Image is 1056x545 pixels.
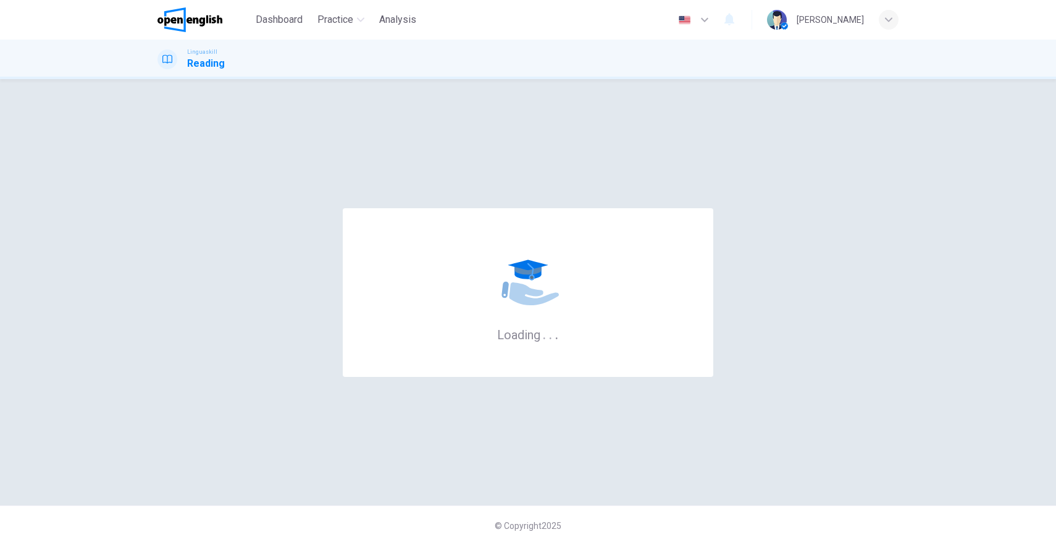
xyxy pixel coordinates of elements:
[497,326,559,342] h6: Loading
[767,10,787,30] img: Profile picture
[677,15,692,25] img: en
[256,12,303,27] span: Dashboard
[312,9,369,31] button: Practice
[797,12,864,27] div: [PERSON_NAME]
[548,323,553,344] h6: .
[187,48,217,56] span: Linguaskill
[495,521,561,531] span: © Copyright 2025
[187,56,225,71] h1: Reading
[251,9,308,31] button: Dashboard
[555,323,559,344] h6: .
[157,7,251,32] a: OpenEnglish logo
[317,12,353,27] span: Practice
[542,323,547,344] h6: .
[379,12,416,27] span: Analysis
[157,7,222,32] img: OpenEnglish logo
[374,9,421,31] button: Analysis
